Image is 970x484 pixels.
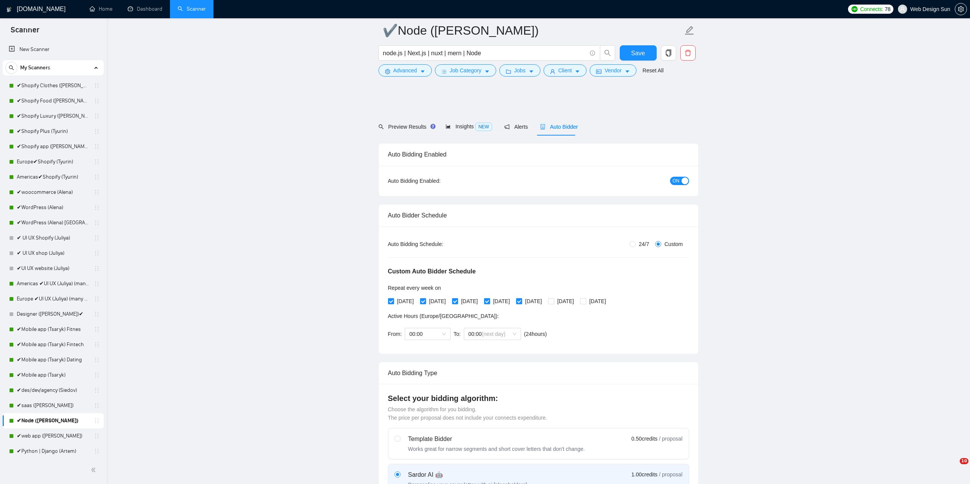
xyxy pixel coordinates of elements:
[408,470,527,479] div: Sardor AI 🤖
[388,204,689,226] div: Auto Bidder Schedule
[514,66,526,75] span: Jobs
[3,42,104,57] li: New Scanner
[900,6,905,12] span: user
[446,124,451,129] span: area-chart
[575,69,580,74] span: caret-down
[17,169,89,185] a: Americas✔Shopify (Tyurin)
[420,69,425,74] span: caret-down
[94,418,100,424] span: holder
[94,342,100,348] span: holder
[885,5,890,13] span: 78
[544,64,587,77] button: userClientcaret-down
[955,3,967,15] button: setting
[482,331,505,337] span: (next day)
[632,434,657,443] span: 0.50 credits
[596,69,601,74] span: idcard
[5,62,18,74] button: search
[94,311,100,317] span: holder
[17,154,89,169] a: Europe✔Shopify (Tyurin)
[484,69,490,74] span: caret-down
[685,26,694,35] span: edit
[435,64,496,77] button: barsJob Categorycaret-down
[17,93,89,109] a: ✔Shopify Food ([PERSON_NAME])
[458,297,481,305] span: [DATE]
[632,470,657,479] span: 1.00 credits
[17,307,89,322] a: Designer ([PERSON_NAME])✔
[388,144,689,165] div: Auto Bidding Enabled
[643,66,664,75] a: Reset All
[600,50,615,56] span: search
[17,444,89,459] a: ✔Python | Django (Artem)
[441,69,447,74] span: bars
[385,69,390,74] span: setting
[388,406,547,421] span: Choose the algorithm for you bidding. The price per proposal does not include your connects expen...
[475,123,492,131] span: NEW
[522,297,545,305] span: [DATE]
[178,6,206,12] a: searchScanner
[94,357,100,363] span: holder
[6,65,17,70] span: search
[94,265,100,272] span: holder
[17,367,89,383] a: ✔Mobile app (Tsaryk)
[94,235,100,241] span: holder
[631,48,645,58] span: Save
[94,372,100,378] span: holder
[955,6,967,12] span: setting
[94,189,100,195] span: holder
[955,6,967,12] a: setting
[17,124,89,139] a: ✔Shopify Plus (Tyurin)
[590,51,595,56] span: info-circle
[17,291,89,307] a: Europe ✔UI UX (Juliya) (many posts)
[408,434,585,444] div: Template Bidder
[94,296,100,302] span: holder
[550,69,555,74] span: user
[94,159,100,165] span: holder
[540,124,578,130] span: Auto Bidder
[446,123,492,129] span: Insights
[94,403,100,409] span: holder
[960,458,968,464] span: 10
[91,466,98,474] span: double-left
[94,174,100,180] span: holder
[17,261,89,276] a: ✔UI UX website (Juliya)
[554,297,577,305] span: [DATE]
[680,45,696,61] button: delete
[378,64,432,77] button: settingAdvancedcaret-down
[17,246,89,261] a: ✔ UI UX shop (Juliya)
[490,297,513,305] span: [DATE]
[468,328,516,340] span: 00:00
[17,413,89,428] a: ✔Node ([PERSON_NAME])
[625,69,630,74] span: caret-down
[659,471,682,478] span: / proposal
[393,66,417,75] span: Advanced
[383,48,587,58] input: Search Freelance Jobs...
[17,185,89,200] a: ✔woocommerce (Alena)
[388,267,476,276] h5: Custom Auto Bidder Schedule
[504,124,528,130] span: Alerts
[604,66,621,75] span: Vendor
[17,109,89,124] a: ✔Shopify Luxury ([PERSON_NAME])
[388,313,499,319] span: Active Hours ( Europe/[GEOGRAPHIC_DATA] ):
[94,326,100,332] span: holder
[94,204,100,211] span: holder
[388,285,441,291] span: Repeat every week on
[426,297,449,305] span: [DATE]
[17,230,89,246] a: ✔ UI UX Shopify (Juliya)
[378,124,384,129] span: search
[661,50,676,56] span: copy
[504,124,510,129] span: notification
[454,331,461,337] span: To:
[944,458,962,476] iframe: Intercom live chat
[673,177,680,185] span: ON
[17,352,89,367] a: ✔Mobile app (Tsaryk) Dating
[388,177,488,185] div: Auto Bidding Enabled:
[94,98,100,104] span: holder
[388,362,689,384] div: Auto Bidding Type
[17,78,89,93] a: ✔Shopify Clothes ([PERSON_NAME])
[558,66,572,75] span: Client
[524,331,547,337] span: ( 24 hours)
[851,6,858,12] img: upwork-logo.png
[383,21,683,40] input: Scanner name...
[17,322,89,337] a: ✔Mobile app (Tsaryk) Fitnes
[90,6,112,12] a: homeHome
